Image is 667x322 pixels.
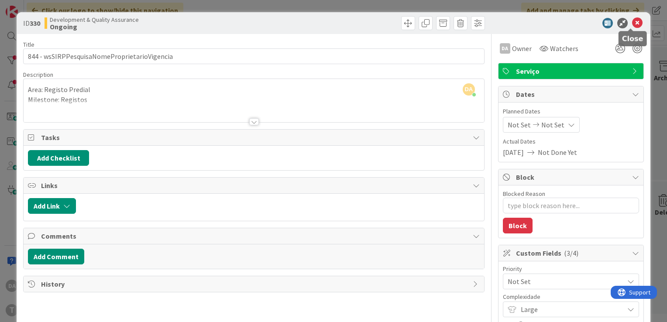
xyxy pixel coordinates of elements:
span: Dates [516,89,628,99]
button: Add Checklist [28,150,89,166]
button: Add Comment [28,249,84,264]
span: History [41,279,468,289]
span: ( 3/4 ) [564,249,578,257]
label: Blocked Reason [503,190,545,198]
div: Complexidade [503,294,639,300]
span: Actual Dates [503,137,639,146]
div: DA [500,43,510,54]
h5: Close [622,34,643,43]
span: Serviço [516,66,628,76]
p: Area: Registo Predial [28,85,480,95]
span: Comments [41,231,468,241]
input: type card name here... [23,48,485,64]
span: Not Set [541,120,564,130]
span: Development & Quality Assurance [50,16,139,23]
span: Tasks [41,132,468,143]
span: DA [463,83,475,96]
span: Block [516,172,628,182]
span: Not Done Yet [538,147,577,158]
span: Watchers [550,43,578,54]
div: Priority [503,266,639,272]
p: Milestone: Registos [28,95,480,105]
span: Links [41,180,468,191]
span: Support [18,1,40,12]
span: Custom Fields [516,248,628,258]
span: Planned Dates [503,107,639,116]
span: Description [23,71,53,79]
span: Not Set [508,275,619,288]
b: Ongoing [50,23,139,30]
span: Large [521,303,619,315]
button: Add Link [28,198,76,214]
span: [DATE] [503,147,524,158]
span: Not Set [508,120,531,130]
label: Title [23,41,34,48]
span: Owner [512,43,532,54]
button: Block [503,218,533,233]
span: ID [23,18,40,28]
b: 330 [30,19,40,27]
